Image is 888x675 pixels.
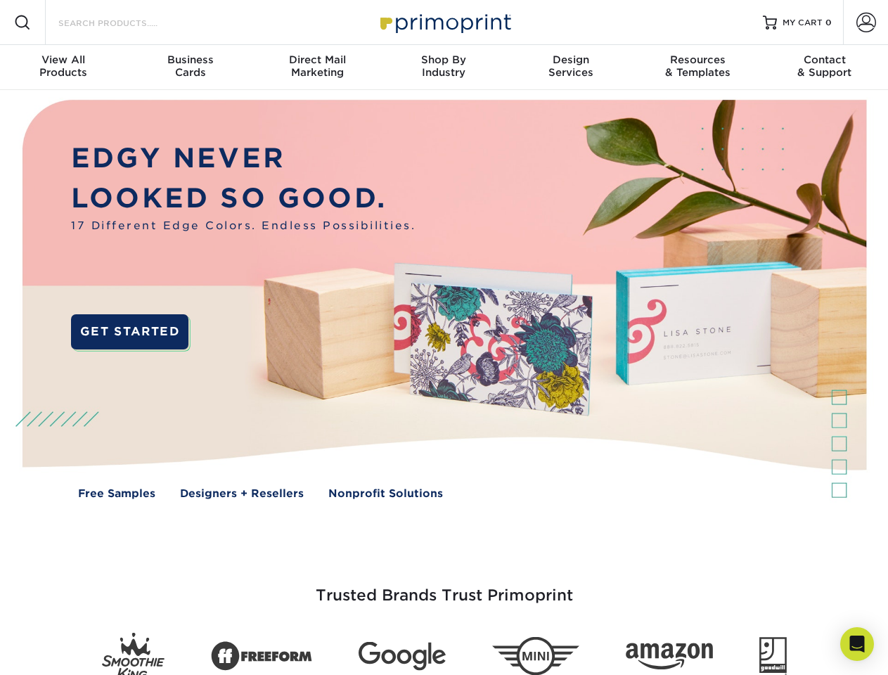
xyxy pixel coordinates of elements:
a: Resources& Templates [634,45,761,90]
span: Resources [634,53,761,66]
div: Cards [127,53,253,79]
a: Designers + Resellers [180,486,304,502]
span: MY CART [783,17,823,29]
div: Marketing [254,53,380,79]
p: LOOKED SO GOOD. [71,179,416,219]
img: Amazon [626,643,713,670]
a: Free Samples [78,486,155,502]
span: 0 [825,18,832,27]
span: Direct Mail [254,53,380,66]
div: Open Intercom Messenger [840,627,874,661]
div: & Templates [634,53,761,79]
div: Services [508,53,634,79]
a: Direct MailMarketing [254,45,380,90]
div: Industry [380,53,507,79]
input: SEARCH PRODUCTS..... [57,14,194,31]
a: Nonprofit Solutions [328,486,443,502]
a: BusinessCards [127,45,253,90]
img: Google [359,642,446,671]
div: & Support [761,53,888,79]
span: Contact [761,53,888,66]
p: EDGY NEVER [71,139,416,179]
span: Business [127,53,253,66]
a: GET STARTED [71,314,188,349]
span: 17 Different Edge Colors. Endless Possibilities. [71,218,416,234]
span: Design [508,53,634,66]
h3: Trusted Brands Trust Primoprint [33,553,856,622]
a: Contact& Support [761,45,888,90]
a: Shop ByIndustry [380,45,507,90]
iframe: Google Customer Reviews [4,632,120,670]
a: DesignServices [508,45,634,90]
img: Goodwill [759,637,787,675]
span: Shop By [380,53,507,66]
img: Primoprint [374,7,515,37]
